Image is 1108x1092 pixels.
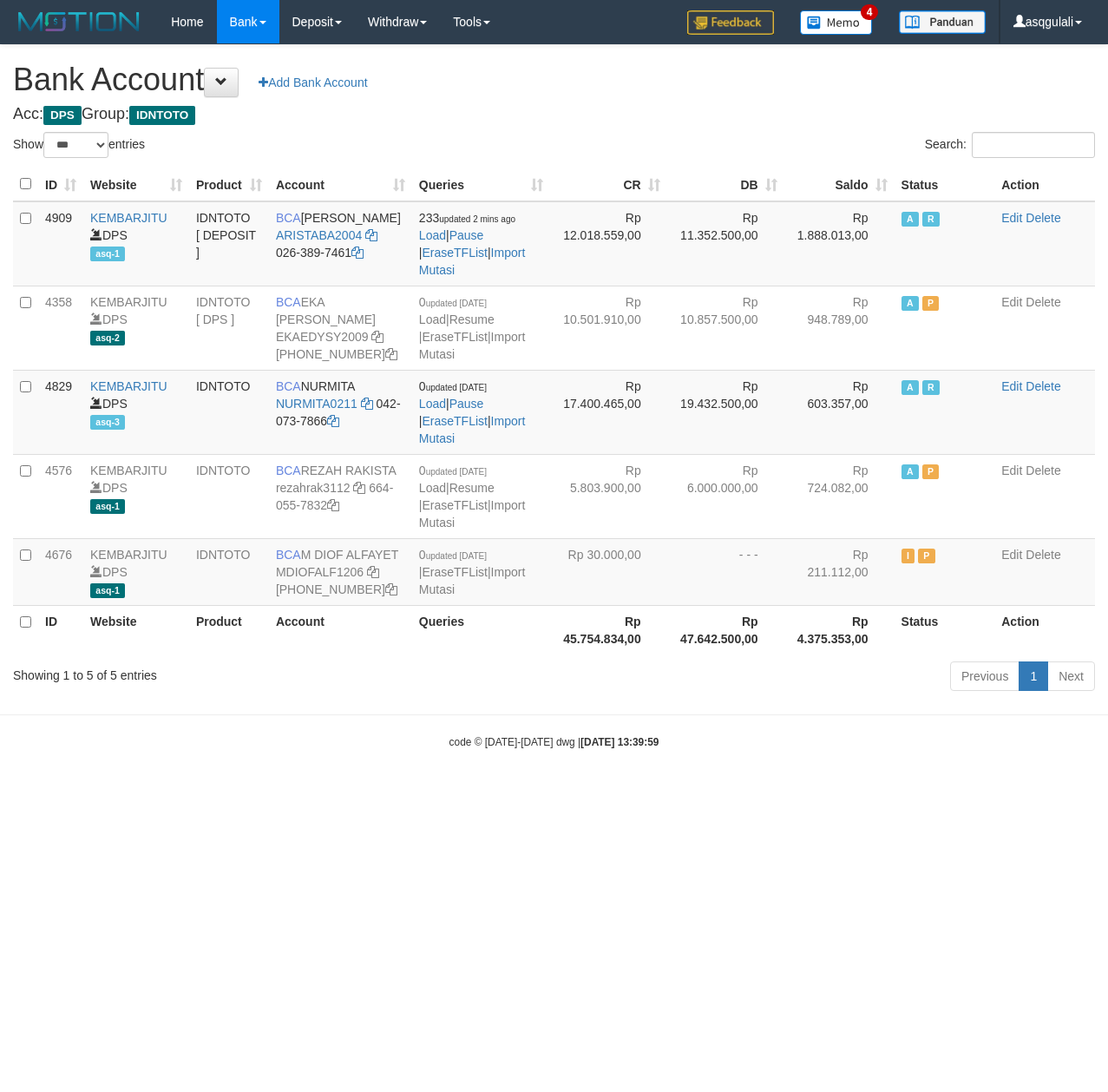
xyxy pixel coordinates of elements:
[419,330,525,361] a: Import Mutasi
[13,660,449,684] div: Showing 1 to 5 of 5 entries
[901,464,919,479] span: Active
[90,583,125,598] span: asq-1
[1026,211,1060,225] a: Delete
[426,551,487,561] span: updated [DATE]
[90,295,167,309] a: KEMBARJITU
[419,295,487,309] span: 0
[419,548,487,562] span: 0
[667,454,784,538] td: Rp 6.000.000,00
[419,379,525,445] span: | | |
[38,286,83,370] td: 4358
[784,370,895,454] td: Rp 603.357,00
[449,228,484,242] a: Pause
[83,286,189,370] td: DPS
[371,330,384,344] a: Copy EKAEDYSY2009 to clipboard
[276,464,301,477] span: BCA
[327,498,339,512] a: Copy 6640557832 to clipboard
[353,481,365,495] a: Copy rezahrak3112 to clipboard
[83,201,189,286] td: DPS
[189,538,269,605] td: IDNTOTO
[90,211,167,225] a: KEMBARJITU
[13,9,145,35] img: MOTION_logo.png
[550,168,667,201] th: CR: activate to sort column ascending
[426,383,487,392] span: updated [DATE]
[365,228,377,242] a: Copy ARISTABA2004 to clipboard
[385,347,397,361] a: Copy 7865564490 to clipboard
[1019,661,1048,691] a: 1
[90,379,167,393] a: KEMBARJITU
[550,370,667,454] td: Rp 17.400.465,00
[1026,295,1060,309] a: Delete
[419,498,525,530] a: Import Mutasi
[419,397,446,411] a: Load
[449,397,484,411] a: Pause
[861,4,879,20] span: 4
[550,605,667,655] th: Rp 45.754.834,00
[449,736,659,748] small: code © [DATE]-[DATE] dwg |
[83,538,189,605] td: DPS
[667,370,784,454] td: Rp 19.432.500,00
[189,201,269,286] td: IDNTOTO [ DEPOSIT ]
[361,397,373,411] a: Copy NURMITA0211 to clipboard
[38,454,83,538] td: 4576
[38,538,83,605] td: 4676
[90,247,125,261] span: asq-1
[1047,661,1095,691] a: Next
[580,736,659,748] strong: [DATE] 13:39:59
[90,464,167,477] a: KEMBARJITU
[276,481,351,495] a: rezahrak3112
[38,370,83,454] td: 4829
[90,548,167,562] a: KEMBARJITU
[667,201,784,286] td: Rp 11.352.500,00
[1001,295,1022,309] a: Edit
[189,370,269,454] td: IDNTOTO
[129,106,195,125] span: IDNTOTO
[327,414,339,428] a: Copy 0420737866 to clipboard
[189,605,269,655] th: Product
[972,132,1095,158] input: Search:
[1026,464,1060,477] a: Delete
[1001,464,1022,477] a: Edit
[422,330,487,344] a: EraseTFList
[901,380,919,395] span: Active
[922,212,940,227] span: Running
[276,330,369,344] a: EKAEDYSY2009
[83,454,189,538] td: DPS
[922,296,940,311] span: Paused
[276,228,362,242] a: ARISTABA2004
[784,168,895,201] th: Saldo: activate to sort column ascending
[994,168,1095,201] th: Action
[422,565,487,579] a: EraseTFList
[419,211,515,225] span: 233
[90,415,125,430] span: asq-3
[276,379,301,393] span: BCA
[667,168,784,201] th: DB: activate to sort column ascending
[276,548,301,562] span: BCA
[895,605,995,655] th: Status
[269,201,412,286] td: [PERSON_NAME] 026-389-7461
[13,62,1095,97] h1: Bank Account
[419,246,525,277] a: Import Mutasi
[419,295,525,361] span: | | |
[351,246,364,260] a: Copy 0263897461 to clipboard
[1001,379,1022,393] a: Edit
[667,538,784,605] td: - - -
[419,414,525,445] a: Import Mutasi
[901,549,915,563] span: Inactive
[687,10,774,35] img: Feedback.jpg
[83,605,189,655] th: Website
[419,228,446,242] a: Load
[1026,548,1060,562] a: Delete
[38,201,83,286] td: 4909
[784,201,895,286] td: Rp 1.888.013,00
[918,549,935,563] span: Paused
[550,454,667,538] td: Rp 5.803.900,00
[950,661,1019,691] a: Previous
[1026,379,1060,393] a: Delete
[189,286,269,370] td: IDNTOTO [ DPS ]
[385,582,397,596] a: Copy 7152165903 to clipboard
[449,312,495,326] a: Resume
[13,106,1095,123] h4: Acc: Group:
[784,538,895,605] td: Rp 211.112,00
[922,464,940,479] span: Paused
